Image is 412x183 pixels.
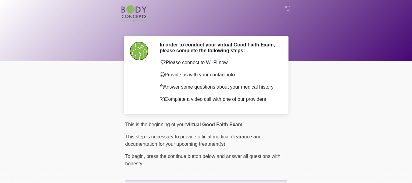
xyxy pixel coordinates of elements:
p: Provide us with your contact info [160,71,278,79]
span: press the continue button below and answer all questions with honesty. [125,154,281,166]
p: Complete a video call with one of our providers [160,96,278,103]
img: Agent Avatar [130,42,148,60]
span: This is the beginning of your [125,122,186,127]
strong: virtual Good Faith Exam [186,122,242,127]
p: Please connect to Wi-Fi now [160,59,278,66]
span: . [242,122,244,127]
img: Body Concepts Logo [119,5,149,21]
h2: In order to conduct your virtual Good Faith Exam, please complete the following steps: [160,42,278,53]
h1: ‎ ‎ ‎ [121,22,292,33]
p: Answer some questions about your medical history [160,83,278,91]
span: To begin, [125,154,146,159]
span: This step is necessary to provide official medical clearance and documentation for your upcoming ... [125,134,262,147]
